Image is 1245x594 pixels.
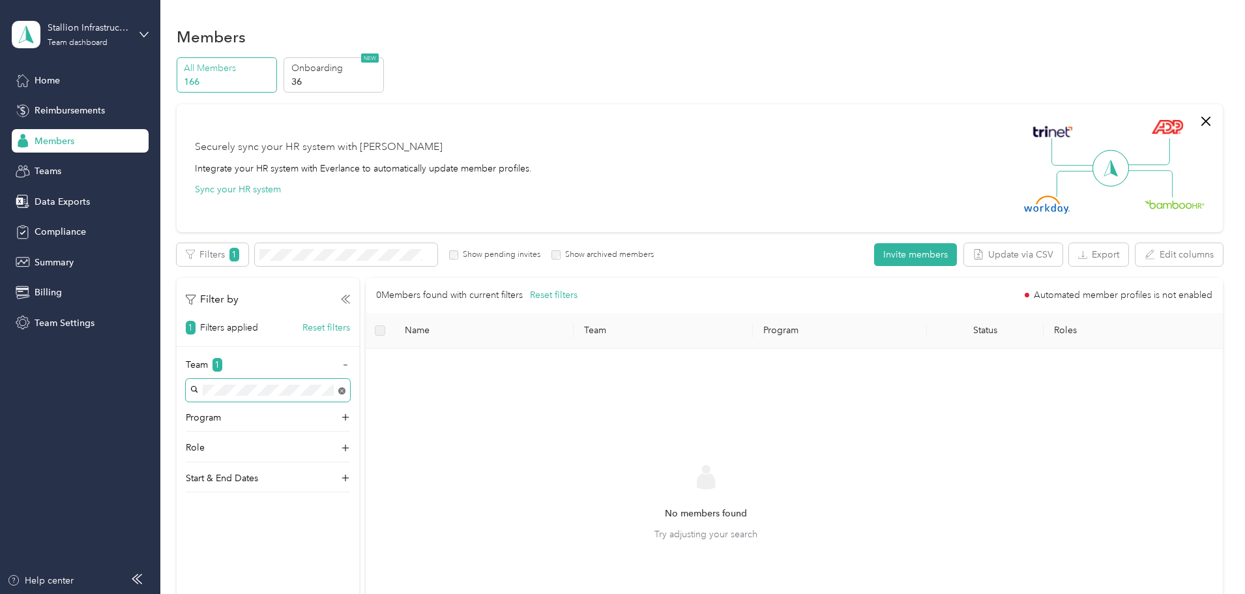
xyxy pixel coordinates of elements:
p: Start & End Dates [186,471,258,485]
label: Show pending invites [458,249,540,261]
img: Line Right Up [1124,138,1170,166]
label: Show archived members [561,249,654,261]
th: Team [574,313,753,349]
iframe: Everlance-gr Chat Button Frame [1172,521,1245,594]
span: Compliance [35,225,86,239]
span: Reimbursements [35,104,105,117]
div: Stallion Infrastructure Services [48,21,129,35]
span: Try adjusting your search [654,527,757,541]
p: Filter by [186,291,239,308]
span: Automated member profiles is not enabled [1034,291,1212,300]
span: Members [35,134,74,148]
span: Billing [35,286,62,299]
img: BambooHR [1145,200,1205,209]
button: Update via CSV [964,243,1062,266]
span: Teams [35,164,61,178]
th: Roles [1044,313,1223,349]
p: Onboarding [291,61,380,75]
img: ADP [1151,119,1183,134]
p: Program [186,411,221,424]
h1: Members [177,30,246,44]
button: Help center [7,574,74,587]
img: Workday [1024,196,1070,214]
button: Edit columns [1135,243,1223,266]
button: Sync your HR system [195,183,281,196]
p: Team [186,358,208,372]
div: Integrate your HR system with Everlance to automatically update member profiles. [195,162,532,175]
p: 36 [291,75,380,89]
span: Team Settings [35,316,95,330]
span: 1 [229,248,239,261]
span: NEW [361,53,379,63]
p: Role [186,441,205,454]
div: Team dashboard [48,39,108,47]
button: Reset filters [530,288,578,303]
span: Home [35,74,60,87]
th: Status [927,313,1043,349]
button: Invite members [874,243,957,266]
p: Filters applied [200,321,258,334]
button: Export [1069,243,1128,266]
img: Line Left Up [1051,138,1097,166]
th: Program [753,313,928,349]
th: Name [394,313,574,349]
button: Reset filters [302,321,350,334]
div: Securely sync your HR system with [PERSON_NAME] [195,140,443,155]
img: Line Left Down [1056,170,1102,197]
button: Filters1 [177,243,248,266]
span: 1 [212,358,222,372]
span: 1 [186,321,196,334]
span: Data Exports [35,195,90,209]
p: All Members [184,61,272,75]
span: No members found [665,507,747,521]
p: 166 [184,75,272,89]
img: Line Right Down [1127,170,1173,198]
span: Summary [35,256,74,269]
img: Trinet [1030,123,1076,141]
p: 0 Members found with current filters [376,288,523,303]
span: Name [405,325,563,336]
